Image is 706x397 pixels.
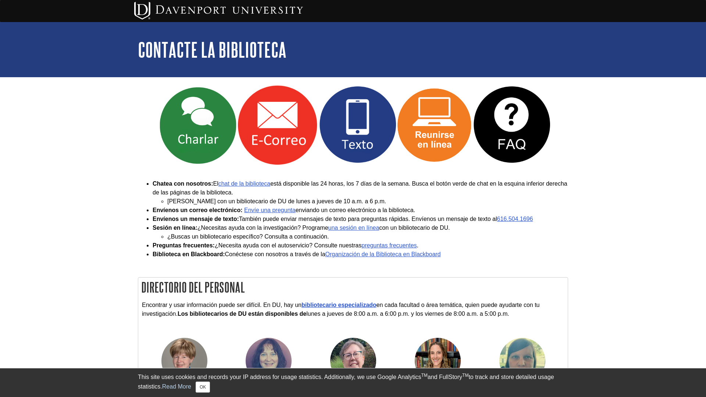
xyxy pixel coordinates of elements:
[196,382,210,393] button: Close
[462,373,468,378] sup: TM
[414,121,472,128] a: Link opens in new window
[497,216,533,222] a: 616.504.1696
[325,251,441,257] a: Organización de la Biblioteca en Blackboard
[138,38,286,61] a: Contacte la Biblioteca
[397,88,472,162] img: Reunirse en linea
[244,207,296,213] a: Envíe una pregunta
[153,223,568,241] li: ¿Necesitas ayuda con la investigación? Programe con un bibliotecario de DU.
[153,225,197,231] strong: Sesión en línea:
[238,85,318,165] img: Correo Electrónico
[178,311,306,317] strong: Los bibliotecarios de DU están disponibles de
[318,85,397,165] img: Texto
[138,278,568,297] h2: Directorio del personal
[153,241,568,250] li: ¿Necesita ayuda con el autoservicio? Consulte nuestras .
[153,207,243,213] strong: Envíenos un correo electrónico:
[254,121,318,128] a: Link opens in new window
[153,206,568,215] li: enviando un correo electrónico a la biblioteca.
[153,250,568,259] li: Conéctese con nosotros a través de la
[361,242,417,248] a: preguntas frecuentes
[153,180,213,187] strong: Chatea con nosotros:
[158,85,238,165] img: Charlar
[138,373,568,393] div: This site uses cookies and records your IP address for usage statistics. Additionally, we use Goo...
[153,216,239,222] strong: Envíenos un mensaje de texto:
[488,121,552,128] a: Link opens in new window
[153,179,568,206] li: El está disponible las 24 horas, los 7 días de la semana. Busca el botón verde de chat en la esqu...
[153,242,215,248] strong: Preguntas frecuentes:
[134,2,303,19] img: Davenport University
[153,215,568,223] li: También puede enviar mensajes de texto para preguntas rápidas. Envíenos un mensaje de texto al
[162,383,191,390] a: Read More
[142,301,564,318] p: Encontrar y usar información puede ser difícil. En DU, hay un en cada facultad o área temática, q...
[167,197,568,206] li: [PERSON_NAME] con un bibliotecario de DU de lunes a jueves de 10 a.m. a 6 p.m.
[328,225,379,231] a: una sesión en línea
[472,85,552,165] img: Preguntas Frecuentes
[218,180,270,187] a: chat de la biblioteca
[302,302,377,308] a: bibliotecario especializado
[153,251,225,257] strong: Biblioteca en Blackboard:
[167,232,568,241] li: ¿Buscas un bibliotecario específico? Consulta a continuación.
[421,373,427,378] sup: TM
